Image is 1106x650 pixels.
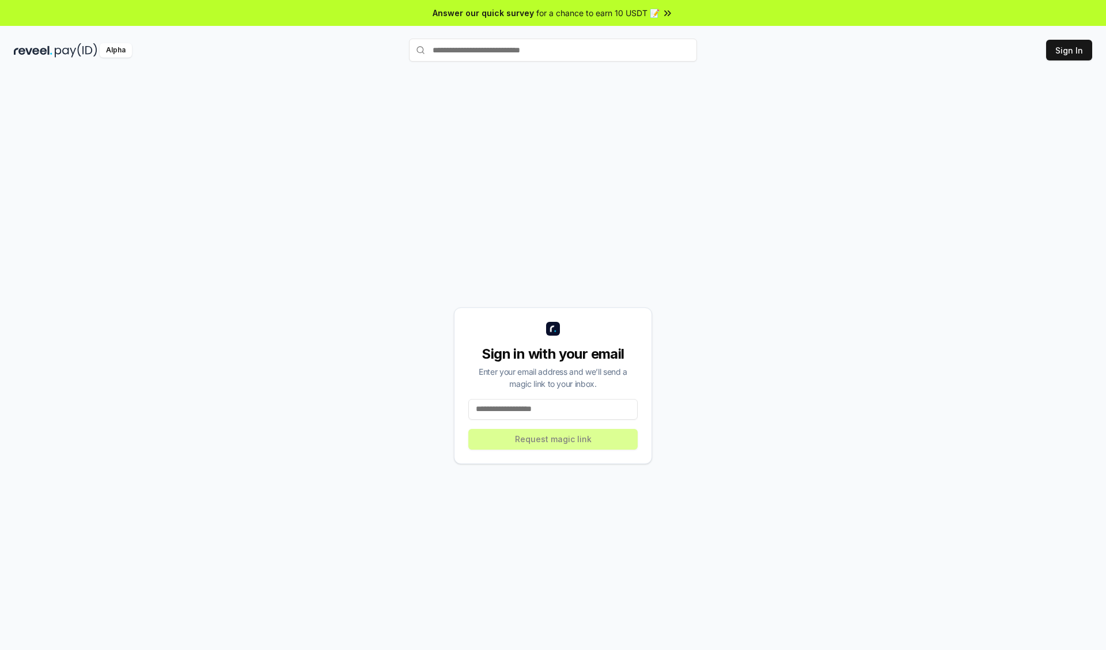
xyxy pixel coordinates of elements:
div: Sign in with your email [468,345,638,363]
img: logo_small [546,322,560,336]
img: reveel_dark [14,43,52,58]
img: pay_id [55,43,97,58]
span: for a chance to earn 10 USDT 📝 [536,7,660,19]
div: Enter your email address and we’ll send a magic link to your inbox. [468,366,638,390]
div: Alpha [100,43,132,58]
span: Answer our quick survey [433,7,534,19]
button: Sign In [1046,40,1092,60]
